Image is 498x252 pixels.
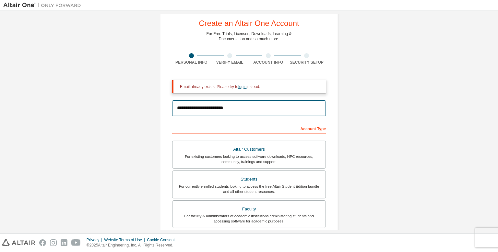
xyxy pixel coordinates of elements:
img: facebook.svg [39,239,46,246]
div: For existing customers looking to access software downloads, HPC resources, community, trainings ... [176,154,322,164]
img: linkedin.svg [61,239,67,246]
div: Create an Altair One Account [199,19,299,27]
a: login [238,84,246,89]
div: Account Type [172,123,326,133]
img: youtube.svg [71,239,81,246]
div: Cookie Consent [147,237,178,243]
div: Students [176,175,322,184]
div: Faculty [176,205,322,214]
div: Email already exists. Please try to instead. [180,84,321,89]
div: For Free Trials, Licenses, Downloads, Learning & Documentation and so much more. [207,31,292,42]
div: Personal Info [172,60,211,65]
div: Privacy [87,237,104,243]
div: For currently enrolled students looking to access the free Altair Student Edition bundle and all ... [176,184,322,194]
div: Website Terms of Use [104,237,147,243]
div: Security Setup [288,60,326,65]
div: Account Info [249,60,288,65]
div: For faculty & administrators of academic institutions administering students and accessing softwa... [176,213,322,224]
div: Altair Customers [176,145,322,154]
img: altair_logo.svg [2,239,35,246]
div: Verify Email [211,60,249,65]
img: instagram.svg [50,239,57,246]
p: © 2025 Altair Engineering, Inc. All Rights Reserved. [87,243,179,248]
img: Altair One [3,2,84,8]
